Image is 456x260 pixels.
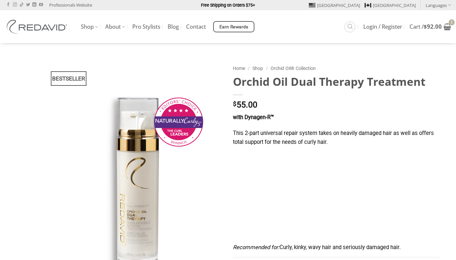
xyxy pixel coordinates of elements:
[233,114,274,120] strong: with Dynagen-R™
[233,66,245,71] a: Home
[363,24,402,29] span: Login / Register
[248,66,250,71] span: /
[363,21,402,33] a: Login / Register
[233,65,439,72] nav: Breadcrumb
[19,3,23,7] a: Follow on TikTok
[5,20,71,34] img: REDAVID Salon Products | United States
[32,3,36,7] a: Follow on LinkedIn
[233,100,257,110] bdi: 55.00
[266,66,268,71] span: /
[201,3,255,8] strong: Free Shipping on Orders $75+
[26,3,30,7] a: Follow on Twitter
[309,0,360,10] a: [GEOGRAPHIC_DATA]
[186,21,206,33] a: Contact
[105,20,125,33] a: About
[424,23,427,30] span: $
[219,23,248,31] span: Earn Rewards
[233,244,279,250] em: Recommended for:
[39,3,43,7] a: Follow on YouTube
[233,113,439,257] div: Curly, kinky, wavy hair and seriously damaged hair.
[344,21,355,32] a: Search
[233,129,439,146] p: This 2-part universal repair system takes on heavily damaged hair as well as offers total support...
[365,0,416,10] a: [GEOGRAPHIC_DATA]
[213,21,254,32] a: Earn Rewards
[426,0,451,10] a: Languages
[132,21,160,33] a: Pro Stylists
[6,3,10,7] a: Follow on Facebook
[252,66,263,71] a: Shop
[409,24,442,29] span: Cart /
[271,66,316,71] a: Orchid Oil® Collection
[13,3,17,7] a: Follow on Instagram
[233,75,439,89] h1: Orchid Oil Dual Therapy Treatment
[409,19,451,34] a: View cart
[424,23,442,30] bdi: 92.00
[81,20,98,33] a: Shop
[168,21,179,33] a: Blog
[233,101,237,107] span: $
